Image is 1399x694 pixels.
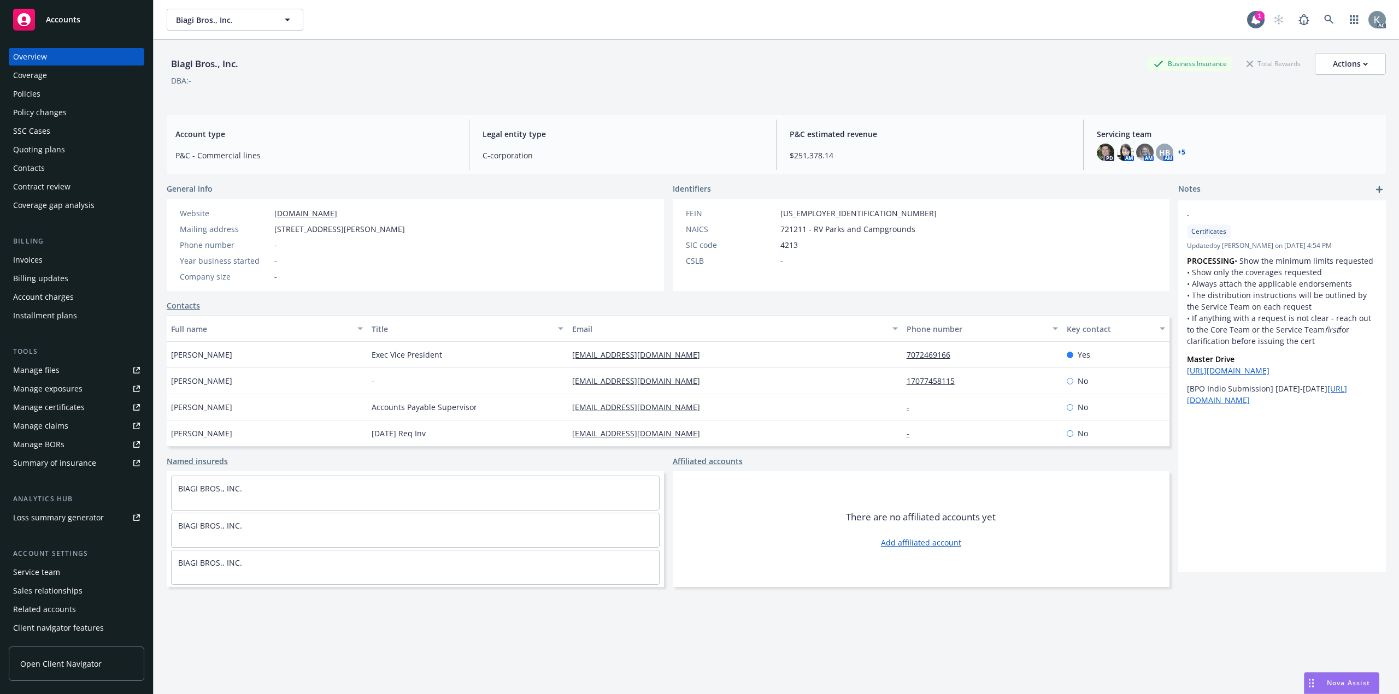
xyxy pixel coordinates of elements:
[1078,401,1088,413] span: No
[686,255,776,266] div: CSLB
[1315,53,1386,75] button: Actions
[167,57,243,71] div: Biagi Bros., Inc.
[9,346,144,357] div: Tools
[180,271,270,282] div: Company size
[13,251,43,269] div: Invoices
[1187,383,1377,406] p: [BPO Indio Submission] [DATE]-[DATE]
[780,255,783,266] span: -
[9,141,144,158] a: Quoting plans
[274,239,277,251] span: -
[13,67,47,84] div: Coverage
[167,300,200,311] a: Contacts
[13,141,65,158] div: Quoting plans
[13,159,45,177] div: Contacts
[171,349,232,360] span: [PERSON_NAME]
[171,428,232,439] span: [PERSON_NAME]
[673,455,743,467] a: Affiliated accounts
[13,563,60,581] div: Service team
[167,183,213,194] span: General info
[907,402,918,412] a: -
[780,239,798,251] span: 4213
[673,183,711,194] span: Identifiers
[483,150,763,161] span: C-corporation
[9,417,144,435] a: Manage claims
[9,494,144,505] div: Analytics hub
[274,223,405,235] span: [STREET_ADDRESS][PERSON_NAME]
[9,399,144,416] a: Manage certificates
[1148,57,1232,70] div: Business Insurance
[13,380,83,398] div: Manage exposures
[1187,209,1349,221] span: -
[9,288,144,306] a: Account charges
[9,380,144,398] a: Manage exposures
[9,85,144,103] a: Policies
[274,208,337,218] a: [DOMAIN_NAME]
[1333,54,1368,74] div: Actions
[13,197,95,214] div: Coverage gap analysis
[1255,11,1265,21] div: 1
[1268,9,1290,31] a: Start snowing
[1343,9,1365,31] a: Switch app
[572,428,709,438] a: [EMAIL_ADDRESS][DOMAIN_NAME]
[1116,144,1134,161] img: photo
[1187,365,1269,376] a: [URL][DOMAIN_NAME]
[367,316,568,342] button: Title
[572,323,886,335] div: Email
[572,402,709,412] a: [EMAIL_ADDRESS][DOMAIN_NAME]
[9,104,144,121] a: Policy changes
[9,509,144,526] a: Loss summary generator
[907,323,1047,335] div: Phone number
[9,178,144,195] a: Contract review
[13,509,104,526] div: Loss summary generator
[13,307,77,324] div: Installment plans
[1368,11,1386,28] img: photo
[9,307,144,324] a: Installment plans
[274,271,277,282] span: -
[175,128,456,140] span: Account type
[572,376,709,386] a: [EMAIL_ADDRESS][DOMAIN_NAME]
[1304,672,1379,694] button: Nova Assist
[902,316,1063,342] button: Phone number
[1187,354,1235,364] strong: Master Drive
[686,239,776,251] div: SIC code
[9,563,144,581] a: Service team
[9,619,144,637] a: Client navigator features
[180,255,270,266] div: Year business started
[568,316,902,342] button: Email
[9,67,144,84] a: Coverage
[907,349,959,360] a: 7072469166
[1097,128,1377,140] span: Servicing team
[1304,673,1318,693] div: Drag to move
[13,601,76,618] div: Related accounts
[907,376,963,386] a: 17077458115
[846,511,996,524] span: There are no affiliated accounts yet
[9,601,144,618] a: Related accounts
[13,178,70,195] div: Contract review
[9,236,144,247] div: Billing
[1178,149,1185,156] a: +5
[790,150,1070,161] span: $251,378.14
[1097,144,1114,161] img: photo
[13,288,74,306] div: Account charges
[1327,678,1370,687] span: Nova Assist
[13,436,64,453] div: Manage BORs
[881,537,961,548] a: Add affiliated account
[46,15,80,24] span: Accounts
[1136,144,1154,161] img: photo
[167,9,303,31] button: Biagi Bros., Inc.
[13,417,68,435] div: Manage claims
[180,223,270,235] div: Mailing address
[13,619,104,637] div: Client navigator features
[1187,255,1377,347] p: • Show the minimum limits requested • Show only the coverages requested • Always attach the appli...
[9,197,144,214] a: Coverage gap analysis
[372,323,551,335] div: Title
[13,122,50,140] div: SSC Cases
[180,207,270,219] div: Website
[372,428,426,439] span: [DATE] Req Inv
[171,375,232,387] span: [PERSON_NAME]
[1187,256,1235,266] strong: PROCESSING
[1191,227,1226,236] span: Certificates
[1318,9,1340,31] a: Search
[13,270,68,287] div: Billing updates
[167,316,367,342] button: Full name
